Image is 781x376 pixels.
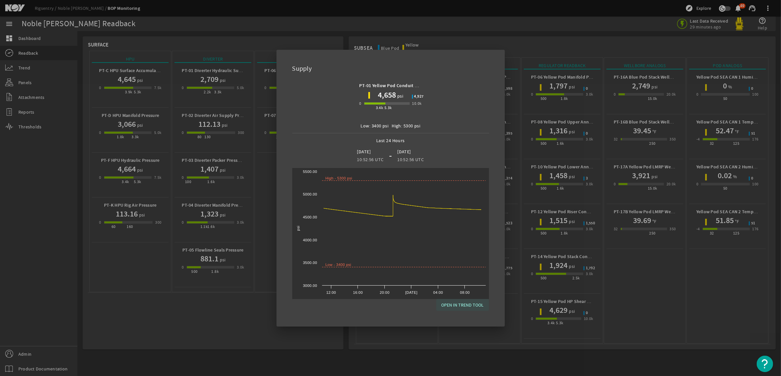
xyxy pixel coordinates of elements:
[386,152,395,160] div: -
[361,122,389,130] div: Low: 3400 psi
[325,263,351,267] text: Low - 3400 psi
[414,95,424,99] span: 4,927
[353,291,363,294] text: 16:00
[303,215,317,219] text: 4500.00
[303,261,317,265] text: 3500.00
[405,291,417,294] text: [DATE]
[397,157,424,162] legacy-datetime-component: 10:52:56 UTC
[284,58,497,77] div: Supply
[397,149,411,155] legacy-datetime-component: [DATE]
[436,299,489,311] button: OPEN IN TREND TOOL
[373,133,408,144] span: Last 24 Hours
[378,90,396,100] h1: 4,658
[325,176,352,180] text: High - 5300 psi
[303,238,317,242] text: 4000.00
[433,291,443,294] text: 04:00
[303,170,317,174] text: 5500.00
[376,104,383,111] div: 3.4k
[442,301,484,309] span: OPEN IN TREND TOOL
[412,100,422,107] div: 10.0k
[303,192,317,196] text: 5000.00
[357,149,371,155] legacy-datetime-component: [DATE]
[326,291,336,294] text: 12:00
[757,356,773,372] button: Open Resource Center
[296,226,300,231] text: psi
[392,122,420,130] div: High: 5300 psi
[396,92,403,100] span: psi
[384,104,392,111] div: 5.3k
[380,291,389,294] text: 20:00
[360,100,361,107] div: 0
[460,291,470,294] text: 08:00
[303,284,317,288] text: 3000.00
[357,157,384,162] legacy-datetime-component: 10:52:56 UTC
[360,83,433,89] b: PT-01 Yellow Pod Conduit Pressure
